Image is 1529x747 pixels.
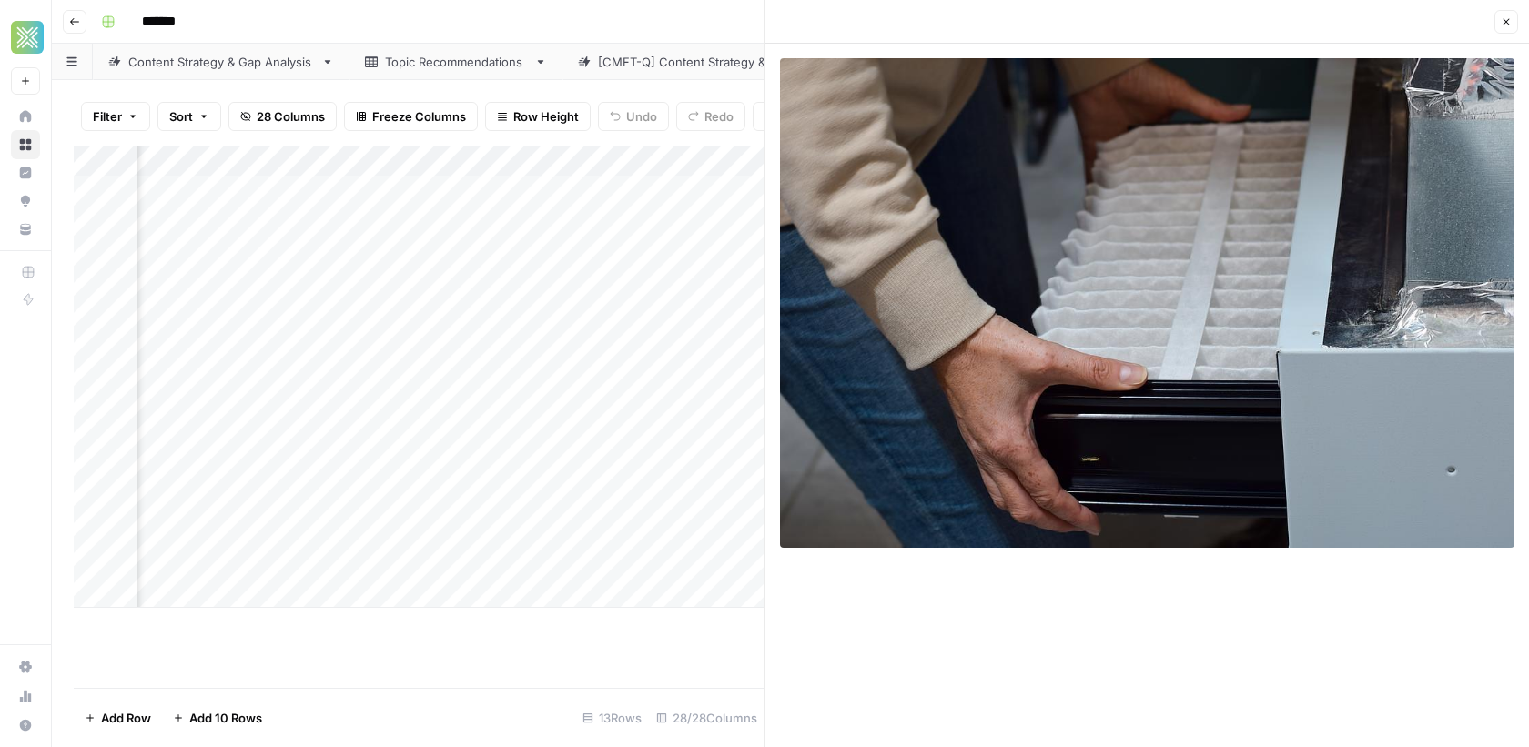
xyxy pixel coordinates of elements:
button: Add 10 Rows [162,703,273,732]
span: Redo [704,107,734,126]
a: Settings [11,652,40,681]
a: [CMFT-Q] Content Strategy & Gap Analysis [562,44,880,80]
a: Content Strategy & Gap Analysis [93,44,349,80]
span: Freeze Columns [372,107,466,126]
span: Row Height [513,107,579,126]
button: Filter [81,102,150,131]
a: Your Data [11,215,40,244]
button: Help + Support [11,711,40,740]
a: Topic Recommendations [349,44,562,80]
button: 28 Columns [228,102,337,131]
a: Opportunities [11,187,40,216]
span: Undo [626,107,657,126]
div: Content Strategy & Gap Analysis [128,53,314,71]
a: Browse [11,130,40,159]
span: Add Row [101,709,151,727]
button: Freeze Columns [344,102,478,131]
a: Usage [11,681,40,711]
button: Undo [598,102,669,131]
button: Row Height [485,102,591,131]
a: Insights [11,158,40,187]
button: Sort [157,102,221,131]
span: Add 10 Rows [189,709,262,727]
span: Filter [93,107,122,126]
span: 28 Columns [257,107,325,126]
div: 28/28 Columns [649,703,764,732]
div: [CMFT-Q] Content Strategy & Gap Analysis [598,53,845,71]
div: Topic Recommendations [385,53,527,71]
img: Row/Cell [780,58,1514,548]
img: Xponent21 Logo [11,21,44,54]
button: Workspace: Xponent21 [11,15,40,60]
button: Add Row [74,703,162,732]
span: Sort [169,107,193,126]
button: Redo [676,102,745,131]
a: Home [11,102,40,131]
div: 13 Rows [575,703,649,732]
